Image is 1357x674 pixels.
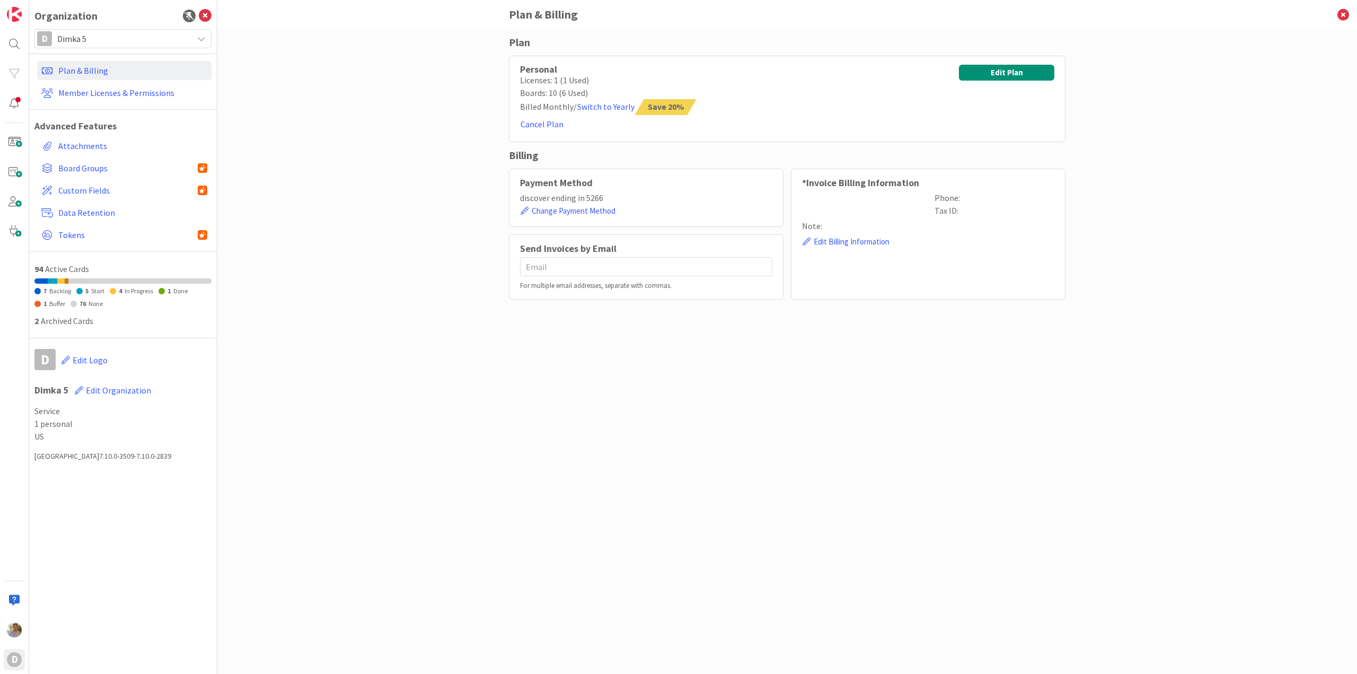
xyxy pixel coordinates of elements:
img: Visit kanbanzone.com [7,7,22,22]
span: Save 20% [648,99,684,114]
span: Start [91,287,104,295]
button: Cancel Plan [520,117,564,131]
span: In Progress [125,287,153,295]
h2: Send Invoices by Email [520,243,772,254]
button: Edit Organization [74,379,152,401]
span: 2 [34,316,39,326]
span: 94 [34,264,43,274]
div: D [37,31,52,46]
p: discover ending in 5266 [520,191,772,204]
span: Done [173,287,188,295]
div: Billed Monthly / [520,99,692,115]
span: Tokens [58,229,198,241]
div: Licenses: 1 (1 Used) [520,74,692,86]
div: Boards: 10 (6 Used) [520,86,692,99]
span: Service [34,405,212,417]
span: Data Retention [58,206,207,219]
p: Tax ID: [935,204,1054,217]
span: None [89,300,103,308]
span: Edit Organization [86,385,151,396]
p: Phone: [935,191,1054,204]
span: Edit Logo [73,355,108,365]
div: Billing [509,147,1065,163]
a: Custom Fields [37,181,212,200]
a: Member Licenses & Permissions [37,83,212,102]
span: 7 [43,287,47,295]
div: Active Cards [34,262,212,275]
span: 1 [168,287,171,295]
img: KZ [7,623,22,637]
span: Board Groups [58,162,198,174]
a: Plan & Billing [37,61,212,80]
span: 1 [43,300,47,308]
div: [GEOGRAPHIC_DATA] 7.10.0-3509-7.10.0-2839 [34,451,212,462]
button: Edit Logo [61,349,108,371]
span: 5 [85,287,89,295]
button: Edit Plan [959,65,1054,81]
a: Board Groups [37,159,212,178]
div: Personal [520,65,692,74]
input: Email [520,257,772,276]
div: D [34,349,56,370]
h1: Dimka 5 [34,379,212,401]
div: Plan [509,34,1065,50]
span: 1 personal [34,417,212,430]
span: 4 [119,287,122,295]
span: US [34,430,212,443]
p: Note: [802,220,1054,232]
div: Organization [34,8,98,24]
div: For multiple email addresses, separate with commas. [520,281,772,291]
h2: *Invoice Billing Information [802,178,1054,188]
a: Attachments [37,136,212,155]
a: Tokens [37,225,212,244]
span: Backlog [49,287,71,295]
button: Switch to Yearly [577,100,635,113]
div: D [7,652,22,667]
h1: Advanced Features [34,120,212,132]
h2: Payment Method [520,178,772,188]
span: Buffer [49,300,65,308]
div: Archived Cards [34,314,212,327]
span: Dimka 5 [57,31,188,46]
button: Change Payment Method [520,205,616,218]
a: Data Retention [37,203,212,222]
span: 76 [80,300,86,308]
span: Custom Fields [58,184,198,197]
button: Edit Billing Information [802,235,890,249]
